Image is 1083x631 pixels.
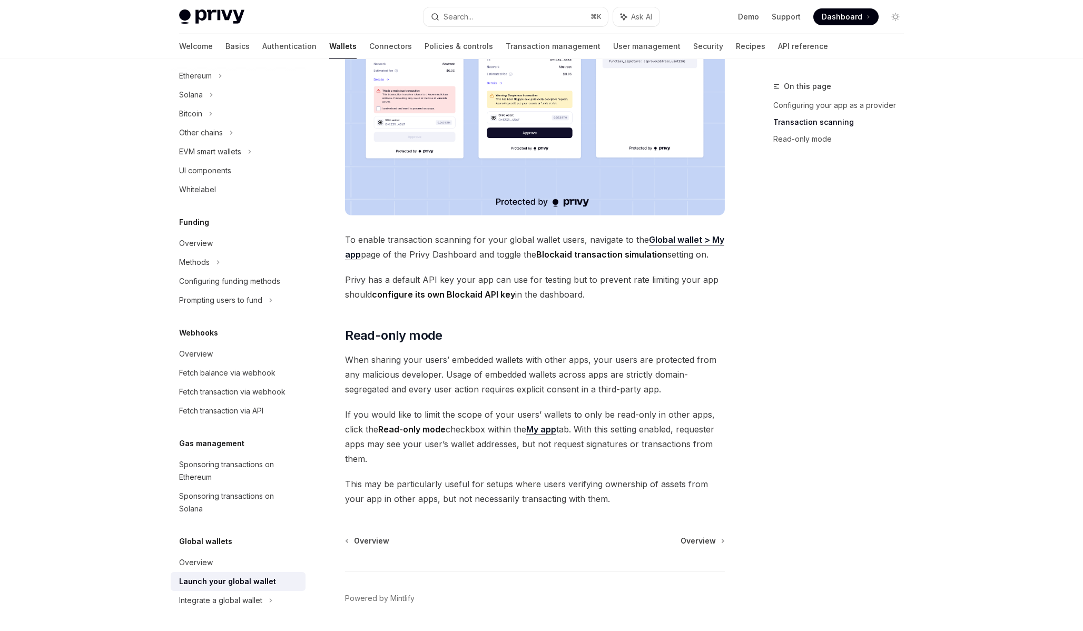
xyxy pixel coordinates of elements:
[179,535,232,548] h5: Global wallets
[171,455,306,487] a: Sponsoring transactions on Ethereum
[345,407,725,466] span: If you would like to limit the scope of your users’ wallets to only be read-only in other apps, c...
[345,272,725,302] span: Privy has a default API key your app can use for testing but to prevent rate limiting your app sh...
[179,367,275,379] div: Fetch balance via webhook
[179,145,241,158] div: EVM smart wallets
[372,289,515,300] strong: configure its own Blockaid API key
[171,553,306,572] a: Overview
[179,405,263,417] div: Fetch transaction via API
[345,477,725,506] span: This may be particularly useful for setups where users verifying ownership of assets from your ap...
[345,232,725,262] span: To enable transaction scanning for your global wallet users, navigate to the page of the Privy Da...
[179,70,212,82] div: Ethereum
[225,34,250,59] a: Basics
[179,275,280,288] div: Configuring funding methods
[179,386,285,398] div: Fetch transaction via webhook
[693,34,723,59] a: Security
[179,490,299,515] div: Sponsoring transactions on Solana
[179,237,213,250] div: Overview
[631,12,652,22] span: Ask AI
[773,114,912,131] a: Transaction scanning
[784,80,831,93] span: On this page
[822,12,862,22] span: Dashboard
[772,12,801,22] a: Support
[179,256,210,269] div: Methods
[773,131,912,147] a: Read-only mode
[179,9,244,24] img: light logo
[171,572,306,591] a: Launch your global wallet
[171,344,306,363] a: Overview
[346,536,389,546] a: Overview
[171,363,306,382] a: Fetch balance via webhook
[179,575,276,588] div: Launch your global wallet
[773,97,912,114] a: Configuring your app as a provider
[179,556,213,569] div: Overview
[171,382,306,401] a: Fetch transaction via webhook
[171,161,306,180] a: UI components
[345,234,724,260] a: Global wallet > My app
[179,164,231,177] div: UI components
[179,437,244,450] h5: Gas management
[179,88,203,101] div: Solana
[613,34,681,59] a: User management
[171,487,306,518] a: Sponsoring transactions on Solana
[613,7,659,26] button: Ask AI
[179,294,262,307] div: Prompting users to fund
[179,107,202,120] div: Bitcoin
[179,126,223,139] div: Other chains
[736,34,765,59] a: Recipes
[329,34,357,59] a: Wallets
[179,458,299,484] div: Sponsoring transactions on Ethereum
[179,594,262,607] div: Integrate a global wallet
[369,34,412,59] a: Connectors
[171,272,306,291] a: Configuring funding methods
[171,401,306,420] a: Fetch transaction via API
[506,34,600,59] a: Transaction management
[179,327,218,339] h5: Webhooks
[345,352,725,397] span: When sharing your users’ embedded wallets with other apps, your users are protected from any mali...
[378,424,446,435] strong: Read-only mode
[262,34,317,59] a: Authentication
[345,327,442,344] span: Read-only mode
[171,180,306,199] a: Whitelabel
[681,536,716,546] span: Overview
[179,183,216,196] div: Whitelabel
[179,34,213,59] a: Welcome
[425,34,493,59] a: Policies & controls
[590,13,602,21] span: ⌘ K
[345,593,415,604] a: Powered by Mintlify
[179,216,209,229] h5: Funding
[813,8,879,25] a: Dashboard
[778,34,828,59] a: API reference
[171,234,306,253] a: Overview
[738,12,759,22] a: Demo
[179,348,213,360] div: Overview
[536,249,667,260] strong: Blockaid transaction simulation
[681,536,724,546] a: Overview
[526,424,556,435] a: My app
[444,11,473,23] div: Search...
[887,8,904,25] button: Toggle dark mode
[526,424,556,435] strong: My app
[424,7,608,26] button: Search...⌘K
[354,536,389,546] span: Overview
